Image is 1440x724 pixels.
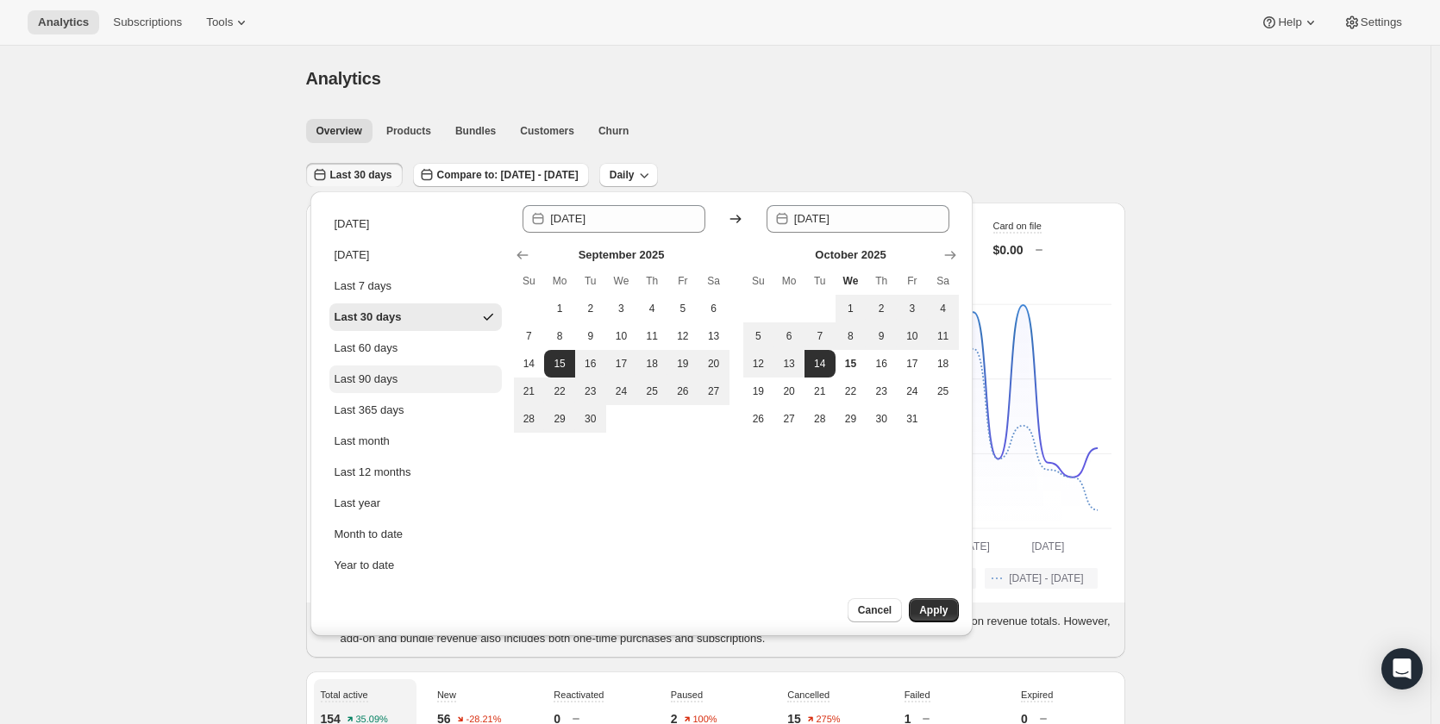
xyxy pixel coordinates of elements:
span: 31 [904,412,921,426]
span: [DATE] - [DATE] [1009,571,1083,585]
th: Saturday [698,267,729,295]
span: 26 [674,384,692,398]
button: Show previous month, August 2025 [510,243,535,267]
button: Saturday September 13 2025 [698,322,729,350]
span: New [437,690,456,700]
button: Last 30 days [329,303,502,331]
button: Tools [196,10,260,34]
button: Analytics [28,10,99,34]
button: Thursday September 25 2025 [636,378,667,405]
span: 9 [873,329,890,343]
button: Last month [329,428,502,455]
div: Month to date [335,526,404,543]
span: Mo [780,274,798,288]
button: Thursday October 2 2025 [866,295,897,322]
span: 7 [521,329,538,343]
span: 9 [582,329,599,343]
button: Monday October 6 2025 [773,322,805,350]
span: Analytics [306,69,381,88]
span: 28 [811,412,829,426]
span: 19 [674,357,692,371]
button: Wednesday September 3 2025 [606,295,637,322]
span: 25 [643,384,661,398]
button: Sunday September 7 2025 [514,322,545,350]
button: Help [1250,10,1329,34]
span: 23 [582,384,599,398]
span: 8 [842,329,860,343]
span: 12 [750,357,767,371]
span: 4 [643,302,661,315]
span: 24 [904,384,921,398]
button: Month to date [329,521,502,548]
th: Sunday [743,267,774,295]
button: Last year [329,490,502,517]
span: 21 [521,384,538,398]
button: Saturday October 25 2025 [928,378,959,405]
button: Thursday October 23 2025 [866,378,897,405]
button: Friday October 31 2025 [897,405,928,433]
button: Apply [909,598,958,622]
button: Saturday September 20 2025 [698,350,729,378]
span: 16 [873,357,890,371]
button: Sunday October 19 2025 [743,378,774,405]
button: Sunday October 12 2025 [743,350,774,378]
span: 30 [873,412,890,426]
button: [DATE] - [DATE] [985,568,1097,589]
span: Subscriptions [113,16,182,29]
span: Paused [671,690,703,700]
button: Monday October 13 2025 [773,350,805,378]
span: Daily [610,168,635,182]
span: 23 [873,384,890,398]
th: Friday [667,267,698,295]
span: Help [1278,16,1301,29]
div: Open Intercom Messenger [1381,648,1423,690]
p: $0.00 [993,241,1024,259]
span: 13 [780,357,798,371]
span: Th [643,274,661,288]
span: 11 [643,329,661,343]
span: 6 [780,329,798,343]
span: 1 [842,302,860,315]
span: 19 [750,384,767,398]
button: Sunday September 28 2025 [514,405,545,433]
span: 3 [904,302,921,315]
th: Thursday [866,267,897,295]
span: Cancel [858,603,892,617]
button: Sunday October 5 2025 [743,322,774,350]
button: Wednesday September 10 2025 [606,322,637,350]
span: 1 [551,302,568,315]
span: Fr [674,274,692,288]
button: Monday September 29 2025 [544,405,575,433]
button: Show next month, November 2025 [938,243,962,267]
span: 5 [750,329,767,343]
span: 21 [811,384,829,398]
button: Wednesday October 1 2025 [836,295,867,322]
span: 12 [674,329,692,343]
span: Total active [321,690,368,700]
div: [DATE] [335,247,370,264]
span: 30 [582,412,599,426]
span: Bundles [455,124,496,138]
button: Thursday October 9 2025 [866,322,897,350]
span: Sa [705,274,723,288]
span: 10 [904,329,921,343]
button: Wednesday September 17 2025 [606,350,637,378]
span: 22 [551,384,568,398]
span: Su [750,274,767,288]
span: 22 [842,384,860,398]
div: Last year [335,495,380,512]
span: 18 [643,357,661,371]
div: Last 30 days [335,309,402,326]
span: Tu [811,274,829,288]
button: Today Wednesday October 15 2025 [836,350,867,378]
th: Wednesday [836,267,867,295]
button: Tuesday September 16 2025 [575,350,606,378]
span: 5 [674,302,692,315]
button: Friday October 3 2025 [897,295,928,322]
th: Saturday [928,267,959,295]
button: Friday October 10 2025 [897,322,928,350]
button: Tuesday September 30 2025 [575,405,606,433]
button: Tuesday October 28 2025 [805,405,836,433]
span: 27 [705,384,723,398]
th: Tuesday [805,267,836,295]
